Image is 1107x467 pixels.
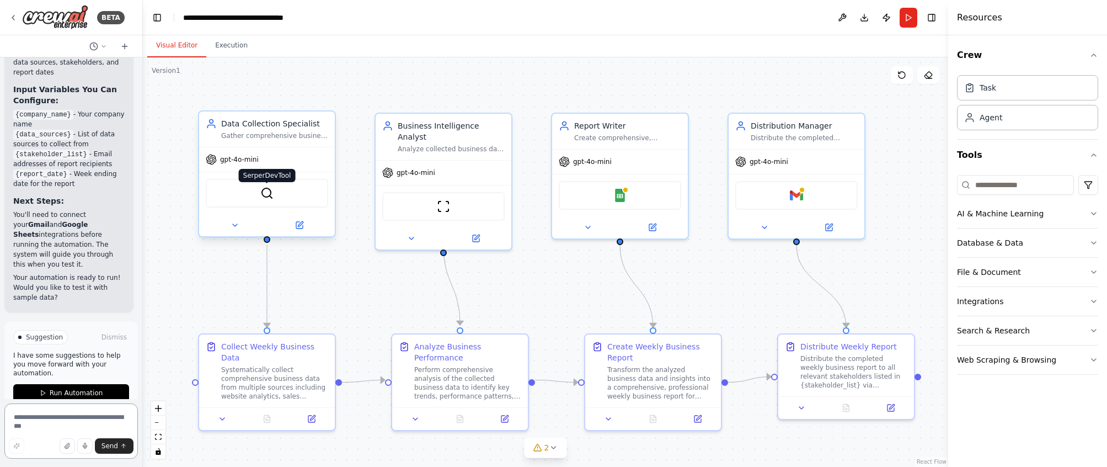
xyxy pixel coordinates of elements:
[438,245,466,325] g: Edge from 6590d8af-6546-49aa-9dd2-674bf05c86b9 to 34292a70-16cd-45b9-a650-6c8c98a06288
[573,157,612,166] span: gpt-4o-mini
[957,316,1098,345] button: Search & Research
[957,229,1098,257] button: Database & Data
[9,438,24,454] button: Improve this prompt
[728,372,771,388] g: Edge from bba78c12-3cfa-4f20-8ffe-15d5a156097f to 93f198b3-e13f-4e14-973a-e97c57bff1d0
[13,149,125,169] li: - Email addresses of report recipients
[917,459,946,465] a: React Flow attribution
[391,333,529,431] div: Analyze Business PerformancePerform comprehensive analysis of the collected business data to iden...
[151,401,165,459] div: React Flow controls
[60,438,75,454] button: Upload files
[957,287,1098,316] button: Integrations
[957,11,1002,24] h4: Resources
[678,412,716,426] button: Open in side panel
[584,333,722,431] div: Create Weekly Business ReportTransform the analyzed business data and insights into a comprehensi...
[183,12,307,23] nav: breadcrumb
[244,412,291,426] button: No output available
[221,341,328,363] div: Collect Weekly Business Data
[50,389,103,397] span: Run Automation
[957,296,1003,307] div: Integrations
[198,333,336,431] div: Collect Weekly Business DataSystematically collect comprehensive business data from multiple sour...
[791,245,852,327] g: Edge from 5f66d9c1-e600-4388-8cb3-f135c1b9a5e6 to 93f198b3-e13f-4e14-973a-e97c57bff1d0
[261,245,272,327] g: Edge from 0a955009-7eab-4236-82c4-ef864c27e5d7 to 6f0a15bc-22a0-47d8-a944-f0552ddae108
[924,10,939,25] button: Hide right sidebar
[437,200,450,213] img: ScrapeWebsiteTool
[751,120,858,131] div: Distribution Manager
[26,333,63,342] span: Suggestion
[13,150,89,160] code: {stakeholder_list}
[268,219,330,232] button: Open in side panel
[220,155,259,164] span: gpt-4o-mini
[151,401,165,416] button: zoom in
[414,365,521,401] div: Perform comprehensive analysis of the collected business data to identify key trends, performance...
[292,412,330,426] button: Open in side panel
[13,38,125,77] li: for company name, data sources, stakeholders, and report dates
[13,210,125,269] p: You'll need to connect your and integrations before running the automation. The system will guide...
[28,221,50,229] strong: Gmail
[13,110,73,120] code: {company_name}
[957,171,1098,384] div: Tools
[957,199,1098,228] button: AI & Machine Learning
[798,221,860,234] button: Open in side panel
[621,221,683,234] button: Open in side panel
[13,384,129,402] button: Run Automation
[13,197,64,205] strong: Next Steps:
[101,442,118,450] span: Send
[957,346,1098,374] button: Web Scraping & Browsing
[957,237,1023,248] div: Database & Data
[116,40,133,53] button: Start a new chat
[13,129,125,149] li: - List of data sources to collect from
[957,40,1098,71] button: Crew
[147,34,206,57] button: Visual Editor
[525,438,567,458] button: 2
[535,375,578,388] g: Edge from 34292a70-16cd-45b9-a650-6c8c98a06288 to bba78c12-3cfa-4f20-8ffe-15d5a156097f
[607,365,714,401] div: Transform the analyzed business data and insights into a comprehensive, professional weekly busin...
[22,5,88,30] img: Logo
[99,332,129,343] button: Dismiss
[13,273,125,303] p: Your automation is ready to run! Would you like to test it with sample data?
[800,354,907,390] div: Distribute the completed weekly business report to all relevant stakeholders listed in {stakehold...
[85,40,111,53] button: Switch to previous chat
[613,189,627,202] img: Google Sheets
[151,430,165,444] button: fit view
[97,11,125,24] div: BETA
[957,140,1098,171] button: Tools
[398,145,505,153] div: Analyze collected business data to identify key performance indicators, trends, growth opportunit...
[614,245,659,327] g: Edge from b1ce045c-768a-41b5-bbf9-07138195cbcb to bba78c12-3cfa-4f20-8ffe-15d5a156097f
[198,113,336,240] div: Data Collection SpecialistGather comprehensive business data from {data_sources} including websit...
[574,134,681,142] div: Create comprehensive, professional weekly business reports for {company_name} that present key me...
[630,412,677,426] button: No output available
[13,169,69,179] code: {report_date}
[957,208,1044,219] div: AI & Machine Learning
[800,341,897,352] div: Distribute Weekly Report
[398,120,505,142] div: Business Intelligence Analyst
[375,113,512,251] div: Business Intelligence AnalystAnalyze collected business data to identify key performance indicato...
[13,109,125,129] li: - Your company name
[206,34,256,57] button: Execution
[790,189,803,202] img: Gmail
[750,157,788,166] span: gpt-4o-mini
[980,112,1002,123] div: Agent
[13,169,125,189] li: - Week ending date for the report
[751,134,858,142] div: Distribute the completed weekly business report to all stakeholders in {stakeholder_list} via ema...
[221,131,328,140] div: Gather comprehensive business data from {data_sources} including website analytics, social media ...
[221,118,328,129] div: Data Collection Specialist
[95,438,133,454] button: Send
[728,113,865,240] div: Distribution ManagerDistribute the completed weekly business report to all stakeholders in {stake...
[149,10,165,25] button: Hide left sidebar
[957,71,1098,139] div: Crew
[221,365,328,401] div: Systematically collect comprehensive business data from multiple sources including website analyt...
[574,120,681,131] div: Report Writer
[980,82,996,93] div: Task
[414,341,521,363] div: Analyze Business Performance
[551,113,689,240] div: Report WriterCreate comprehensive, professional weekly business reports for {company_name} that p...
[871,401,910,415] button: Open in side panel
[13,351,129,378] p: I have some suggestions to help you move forward with your automation.
[437,412,484,426] button: No output available
[77,438,93,454] button: Click to speak your automation idea
[957,354,1056,365] div: Web Scraping & Browsing
[445,232,507,245] button: Open in side panel
[342,375,385,388] g: Edge from 6f0a15bc-22a0-47d8-a944-f0552ddae108 to 34292a70-16cd-45b9-a650-6c8c98a06288
[823,401,870,415] button: No output available
[957,325,1030,336] div: Search & Research
[397,168,435,177] span: gpt-4o-mini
